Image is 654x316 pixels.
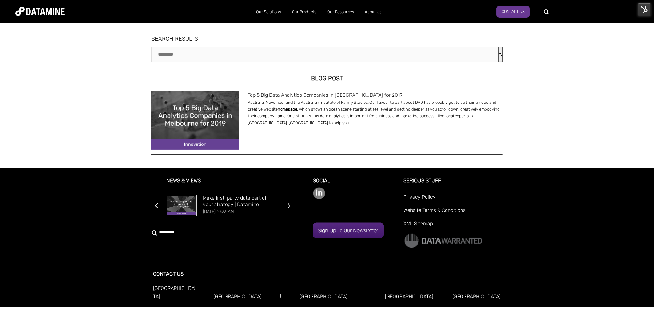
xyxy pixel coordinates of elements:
[404,219,501,233] a: XML Sitemap
[496,6,530,18] a: Contact us
[638,3,651,16] img: HubSpot Tools Menu Toggle
[248,92,403,98] a: Top 5 Big Data Analytics Companies in [GEOGRAPHIC_DATA] for 2019
[313,178,397,187] h3: Social
[203,209,234,214] span: [DATE] 10:23 AM
[151,75,503,82] h2: Blog Post
[151,36,503,42] h1: SEARCH RESULTS
[404,178,501,193] h3: Serious Stuff
[385,294,434,299] a: [GEOGRAPHIC_DATA]
[153,271,184,277] a: CONTACT US
[251,4,287,20] a: Our Solutions
[360,4,387,20] a: About Us
[278,107,297,111] span: homepage
[153,285,195,299] a: [GEOGRAPHIC_DATA]
[453,294,501,299] a: [GEOGRAPHIC_DATA]
[15,7,65,16] img: Datamine
[248,99,503,126] p: Australia, Movember and the Australian Institute of Family Studies. Our favourite part about DRD ...
[404,193,501,206] a: Privacy Policy
[151,47,498,62] input: This is a search field with an auto-suggest feature attached.
[313,187,325,199] img: linkedin-color
[151,91,239,150] img: Top%20Melbourne%202019%20cover%20image%20blog%20res1.png
[287,4,322,20] a: Our Products
[299,294,348,299] a: [GEOGRAPHIC_DATA]
[166,195,196,216] img: Make first-party data part of your strategy | Datamine
[313,223,384,238] a: Sign up to our newsletter
[213,294,262,299] a: [GEOGRAPHIC_DATA]
[498,47,503,62] button: Search
[404,206,501,219] a: Website Terms & Conditions
[153,178,292,193] h3: News & Views
[322,4,360,20] a: Our Resources
[155,199,158,212] span: Previous
[287,199,291,212] span: Next
[203,195,267,207] a: Make first-party data part of your strategy | Datamine
[404,233,483,249] img: Data Warranted Logo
